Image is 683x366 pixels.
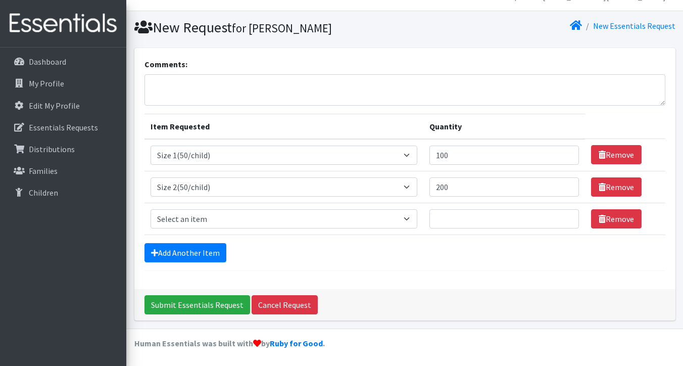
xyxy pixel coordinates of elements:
a: Remove [591,177,642,197]
strong: Human Essentials was built with by . [134,338,325,348]
h1: New Request [134,19,401,36]
input: Submit Essentials Request [144,295,250,314]
a: Ruby for Good [270,338,323,348]
a: Edit My Profile [4,96,122,116]
p: Dashboard [29,57,66,67]
a: Remove [591,145,642,164]
label: Comments: [144,58,187,70]
th: Item Requested [144,114,424,139]
th: Quantity [423,114,585,139]
a: Dashboard [4,52,122,72]
a: Add Another Item [144,243,226,262]
a: Families [4,161,122,181]
p: Families [29,166,58,176]
p: My Profile [29,78,64,88]
a: My Profile [4,73,122,94]
p: Edit My Profile [29,101,80,111]
p: Children [29,188,58,198]
img: HumanEssentials [4,7,122,40]
a: New Essentials Request [593,21,675,31]
p: Essentials Requests [29,122,98,132]
a: Remove [591,209,642,228]
a: Cancel Request [252,295,318,314]
a: Children [4,182,122,203]
p: Distributions [29,144,75,154]
small: for [PERSON_NAME] [232,21,332,35]
a: Essentials Requests [4,117,122,138]
a: Distributions [4,139,122,159]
